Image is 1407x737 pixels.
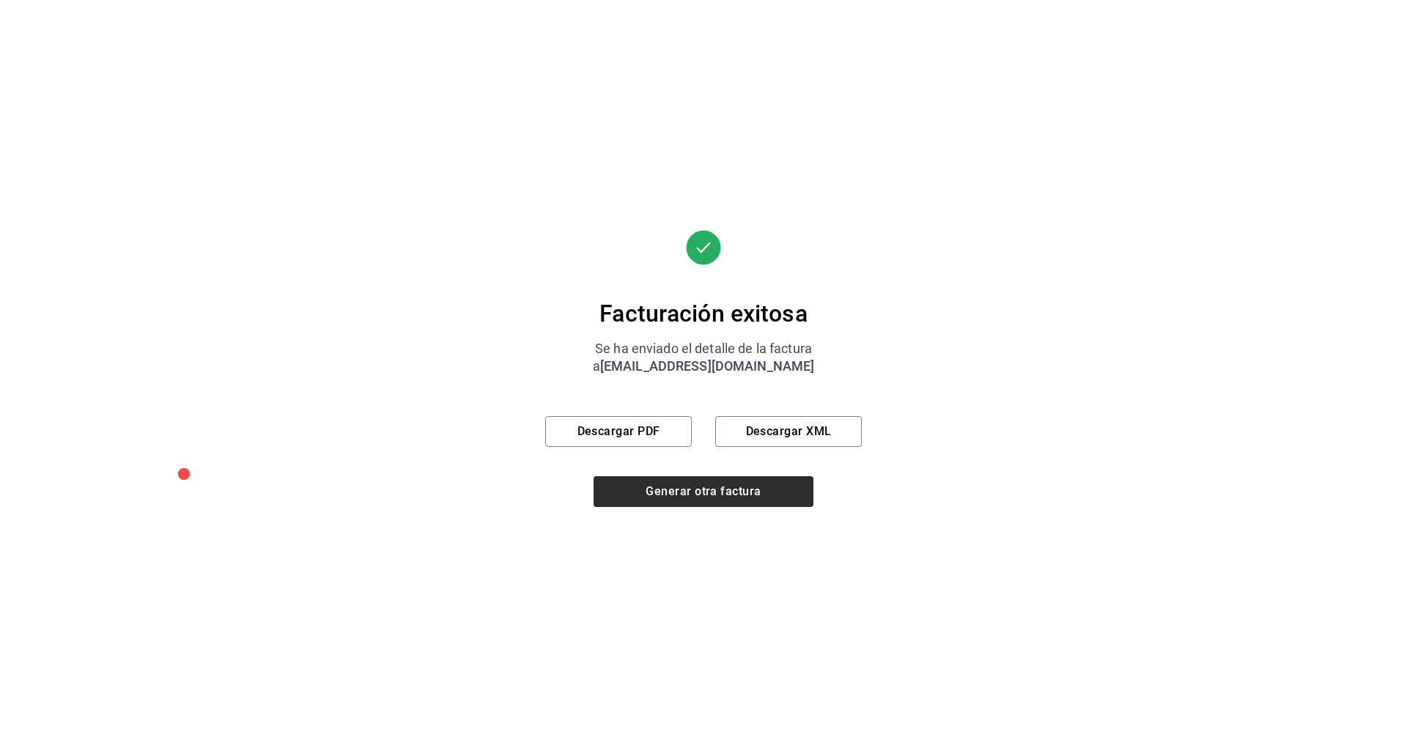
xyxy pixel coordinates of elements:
[545,358,862,375] div: a
[594,476,813,507] button: Generar otra factura
[715,416,862,447] button: Descargar XML
[545,340,862,358] div: Se ha enviado el detalle de la factura
[545,416,692,447] button: Descargar PDF
[600,358,815,374] span: [EMAIL_ADDRESS][DOMAIN_NAME]
[545,299,862,328] div: Facturación exitosa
